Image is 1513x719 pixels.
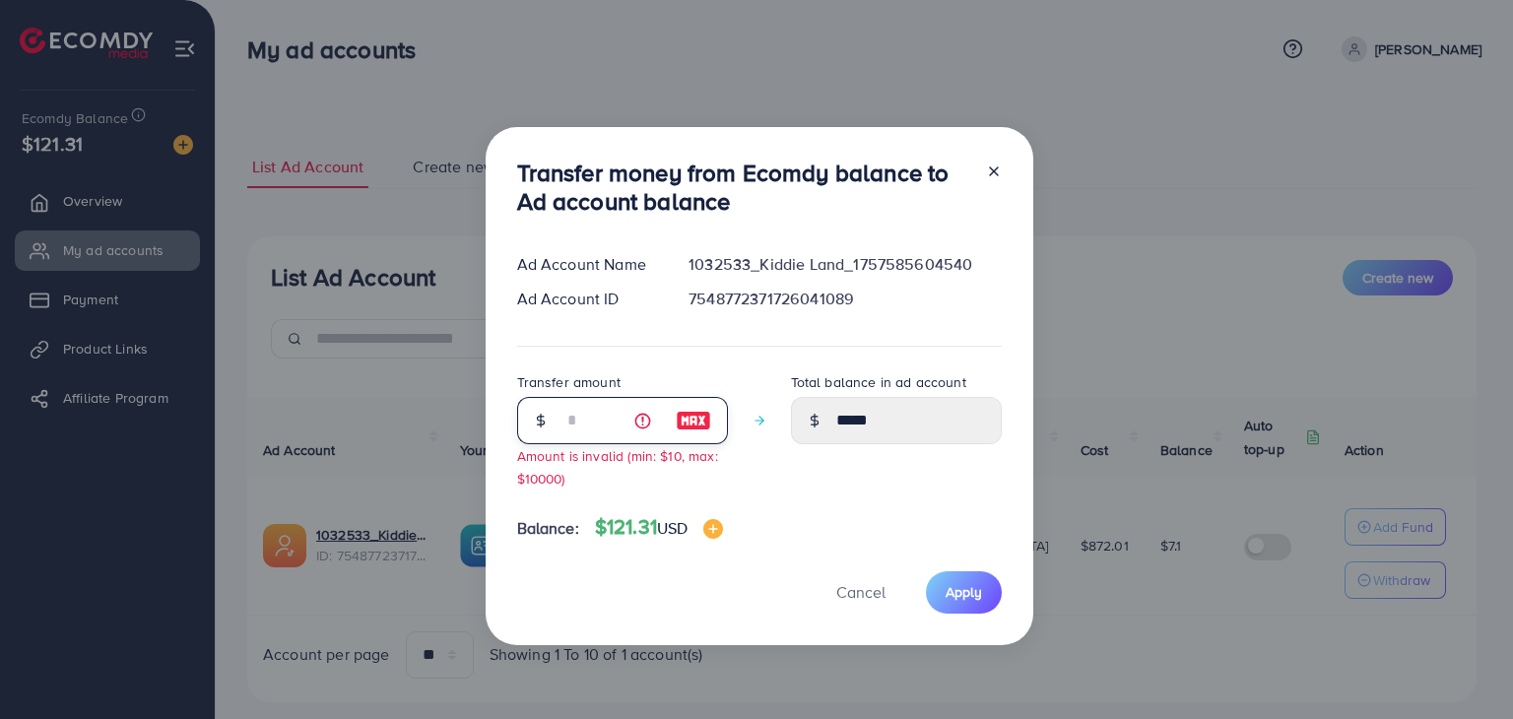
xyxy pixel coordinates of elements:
button: Cancel [812,571,910,614]
label: Total balance in ad account [791,372,966,392]
h3: Transfer money from Ecomdy balance to Ad account balance [517,159,970,216]
span: USD [657,517,688,539]
h4: $121.31 [595,515,724,540]
span: Apply [946,582,982,602]
div: 1032533_Kiddie Land_1757585604540 [673,253,1017,276]
iframe: Chat [1429,630,1498,704]
label: Transfer amount [517,372,621,392]
img: image [676,409,711,432]
small: Amount is invalid (min: $10, max: $10000) [517,446,718,488]
span: Cancel [836,581,886,603]
img: image [703,519,723,539]
div: Ad Account Name [501,253,674,276]
div: 7548772371726041089 [673,288,1017,310]
span: Balance: [517,517,579,540]
button: Apply [926,571,1002,614]
div: Ad Account ID [501,288,674,310]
